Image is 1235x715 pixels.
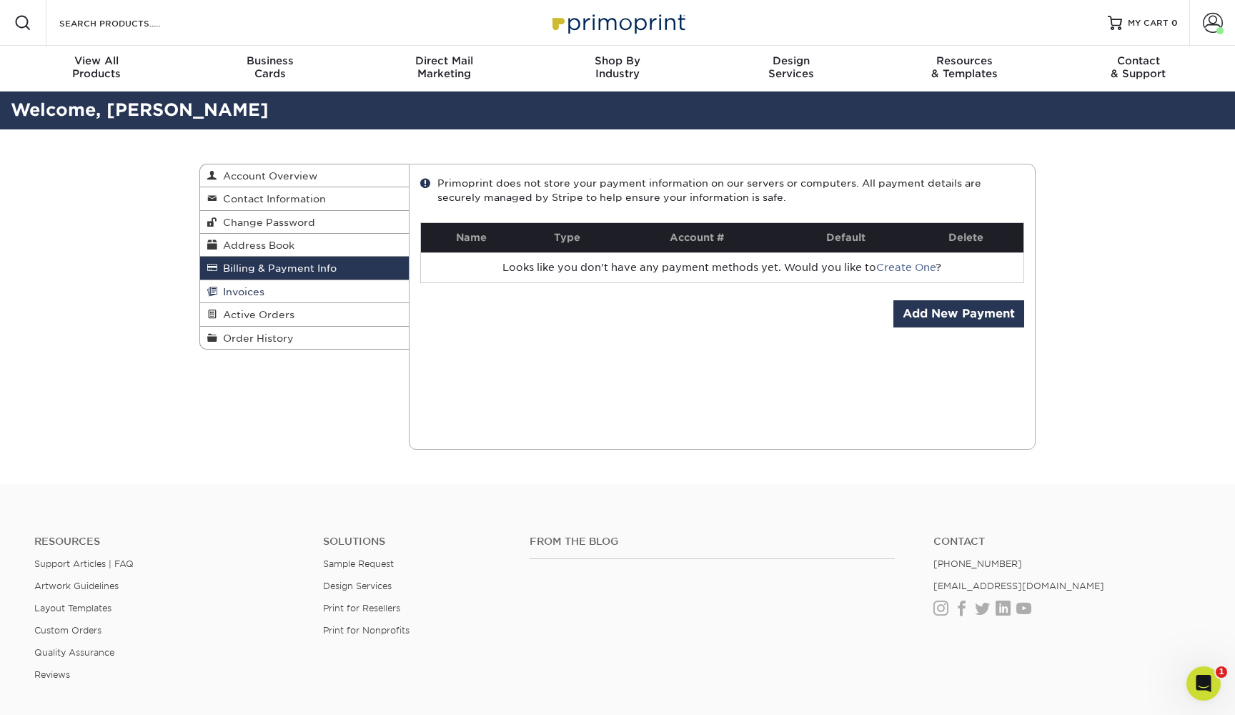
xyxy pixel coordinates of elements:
[933,536,1201,548] a: Contact
[421,252,1024,282] td: Looks like you don't have any payment methods yet. Would you like to ?
[200,164,409,187] a: Account Overview
[184,46,357,92] a: BusinessCards
[612,223,783,252] th: Account #
[200,303,409,326] a: Active Orders
[1186,666,1221,701] iframe: Intercom live chat
[531,54,705,80] div: Industry
[217,309,294,320] span: Active Orders
[323,603,400,613] a: Print for Resellers
[878,54,1051,67] span: Resources
[200,234,409,257] a: Address Book
[34,536,302,548] h4: Resources
[704,46,878,92] a: DesignServices
[704,54,878,67] span: Design
[783,223,909,252] th: Default
[1128,17,1169,29] span: MY CART
[200,280,409,303] a: Invoices
[58,14,197,31] input: SEARCH PRODUCTS.....
[217,193,326,204] span: Contact Information
[217,240,294,251] span: Address Book
[1216,666,1227,678] span: 1
[878,54,1051,80] div: & Templates
[34,625,101,636] a: Custom Orders
[1171,18,1178,28] span: 0
[1051,54,1225,67] span: Contact
[200,187,409,210] a: Contact Information
[878,46,1051,92] a: Resources& Templates
[323,536,508,548] h4: Solutions
[217,170,317,182] span: Account Overview
[10,46,184,92] a: View AllProducts
[10,54,184,80] div: Products
[876,262,936,273] a: Create One
[357,54,531,67] span: Direct Mail
[323,581,392,591] a: Design Services
[200,211,409,234] a: Change Password
[184,54,357,80] div: Cards
[200,257,409,280] a: Billing & Payment Info
[933,581,1104,591] a: [EMAIL_ADDRESS][DOMAIN_NAME]
[530,536,896,548] h4: From the Blog
[909,223,1023,252] th: Delete
[522,223,612,252] th: Type
[1051,46,1225,92] a: Contact& Support
[421,223,523,252] th: Name
[323,625,410,636] a: Print for Nonprofits
[1051,54,1225,80] div: & Support
[217,286,264,297] span: Invoices
[704,54,878,80] div: Services
[531,46,705,92] a: Shop ByIndustry
[531,54,705,67] span: Shop By
[200,327,409,349] a: Order History
[184,54,357,67] span: Business
[217,332,294,344] span: Order History
[10,54,184,67] span: View All
[34,558,134,569] a: Support Articles | FAQ
[893,300,1024,327] a: Add New Payment
[420,176,1025,205] div: Primoprint does not store your payment information on our servers or computers. All payment detai...
[217,262,337,274] span: Billing & Payment Info
[34,647,114,658] a: Quality Assurance
[34,603,111,613] a: Layout Templates
[357,54,531,80] div: Marketing
[546,7,689,38] img: Primoprint
[357,46,531,92] a: Direct MailMarketing
[34,581,119,591] a: Artwork Guidelines
[933,558,1022,569] a: [PHONE_NUMBER]
[323,558,394,569] a: Sample Request
[217,217,315,228] span: Change Password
